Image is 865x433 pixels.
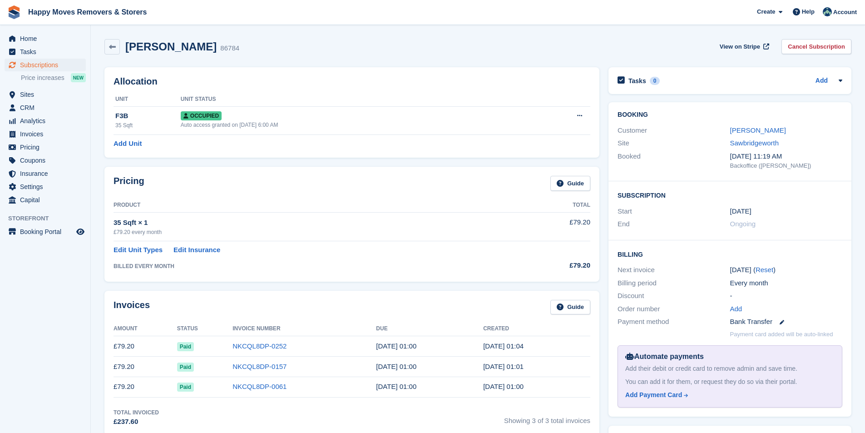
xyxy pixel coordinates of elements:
a: NKCQL8DP-0157 [232,363,287,370]
div: End [618,219,730,229]
span: Paid [177,363,194,372]
a: menu [5,114,86,127]
div: Bank Transfer [730,317,842,327]
a: Add [816,76,828,86]
h2: [PERSON_NAME] [125,40,217,53]
a: Preview store [75,226,86,237]
a: Cancel Subscription [781,39,851,54]
div: - [730,291,842,301]
time: 2025-08-01 00:00:00 UTC [376,342,416,350]
h2: Pricing [114,176,144,191]
span: Home [20,32,74,45]
a: Happy Moves Removers & Storers [25,5,150,20]
time: 2025-06-01 00:00:00 UTC [376,383,416,390]
a: Guide [550,300,590,315]
a: Guide [550,176,590,191]
a: menu [5,59,86,71]
time: 2025-07-01 00:00:00 UTC [376,363,416,370]
a: menu [5,88,86,101]
span: Occupied [181,111,222,120]
div: £237.60 [114,417,159,427]
td: £79.20 [513,212,590,241]
span: Paid [177,383,194,392]
div: Add their debit or credit card to remove admin and save time. [625,364,835,373]
a: menu [5,141,86,154]
a: menu [5,128,86,140]
span: Settings [20,180,74,193]
span: Coupons [20,154,74,167]
div: 35 Sqft × 1 [114,218,513,228]
div: [DATE] ( ) [730,265,842,275]
a: Edit Insurance [173,245,220,255]
time: 2025-07-31 00:04:06 UTC [483,342,524,350]
th: Total [513,198,590,213]
span: Storefront [8,214,90,223]
span: CRM [20,101,74,114]
h2: Subscription [618,190,842,199]
h2: Allocation [114,76,590,87]
div: Next invoice [618,265,730,275]
div: Booked [618,151,730,170]
th: Unit Status [181,92,524,107]
div: Billing period [618,278,730,289]
a: Sawbridgeworth [730,139,779,147]
span: Ongoing [730,220,756,228]
div: Backoffice ([PERSON_NAME]) [730,161,842,170]
div: Every month [730,278,842,289]
th: Created [483,322,590,336]
a: menu [5,167,86,180]
div: Total Invoiced [114,408,159,417]
span: Price increases [21,74,64,82]
span: Help [802,7,815,16]
td: £79.20 [114,377,177,397]
span: Paid [177,342,194,351]
div: 86784 [220,43,239,54]
span: View on Stripe [720,42,760,51]
div: Customer [618,125,730,136]
div: Site [618,138,730,149]
span: Invoices [20,128,74,140]
div: £79.20 every month [114,228,513,236]
a: NKCQL8DP-0061 [232,383,287,390]
div: Automate payments [625,351,835,362]
a: menu [5,225,86,238]
div: Start [618,206,730,217]
span: Sites [20,88,74,101]
div: £79.20 [513,260,590,271]
h2: Tasks [628,77,646,85]
h2: Invoices [114,300,150,315]
img: Admin [823,7,832,16]
div: Auto access granted on [DATE] 6:00 AM [181,121,524,129]
th: Amount [114,322,177,336]
span: Booking Portal [20,225,74,238]
td: £79.20 [114,357,177,377]
th: Product [114,198,513,213]
span: Showing 3 of 3 total invoices [504,408,590,427]
a: Edit Unit Types [114,245,163,255]
a: Add Payment Card [625,390,831,400]
a: View on Stripe [716,39,771,54]
a: menu [5,101,86,114]
div: You can add it for them, or request they do so via their portal. [625,377,835,387]
a: menu [5,32,86,45]
a: Reset [756,266,773,274]
a: [PERSON_NAME] [730,126,786,134]
th: Invoice Number [232,322,376,336]
span: Pricing [20,141,74,154]
a: menu [5,194,86,206]
a: NKCQL8DP-0252 [232,342,287,350]
td: £79.20 [114,336,177,357]
span: Tasks [20,45,74,58]
div: [DATE] 11:19 AM [730,151,842,162]
a: menu [5,180,86,193]
span: Create [757,7,775,16]
h2: Billing [618,249,842,259]
div: NEW [71,73,86,82]
a: menu [5,154,86,167]
a: menu [5,45,86,58]
span: Analytics [20,114,74,127]
a: Price increases NEW [21,73,86,83]
span: Account [833,8,857,17]
time: 2025-05-31 00:00:19 UTC [483,383,524,390]
a: Add Unit [114,139,142,149]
